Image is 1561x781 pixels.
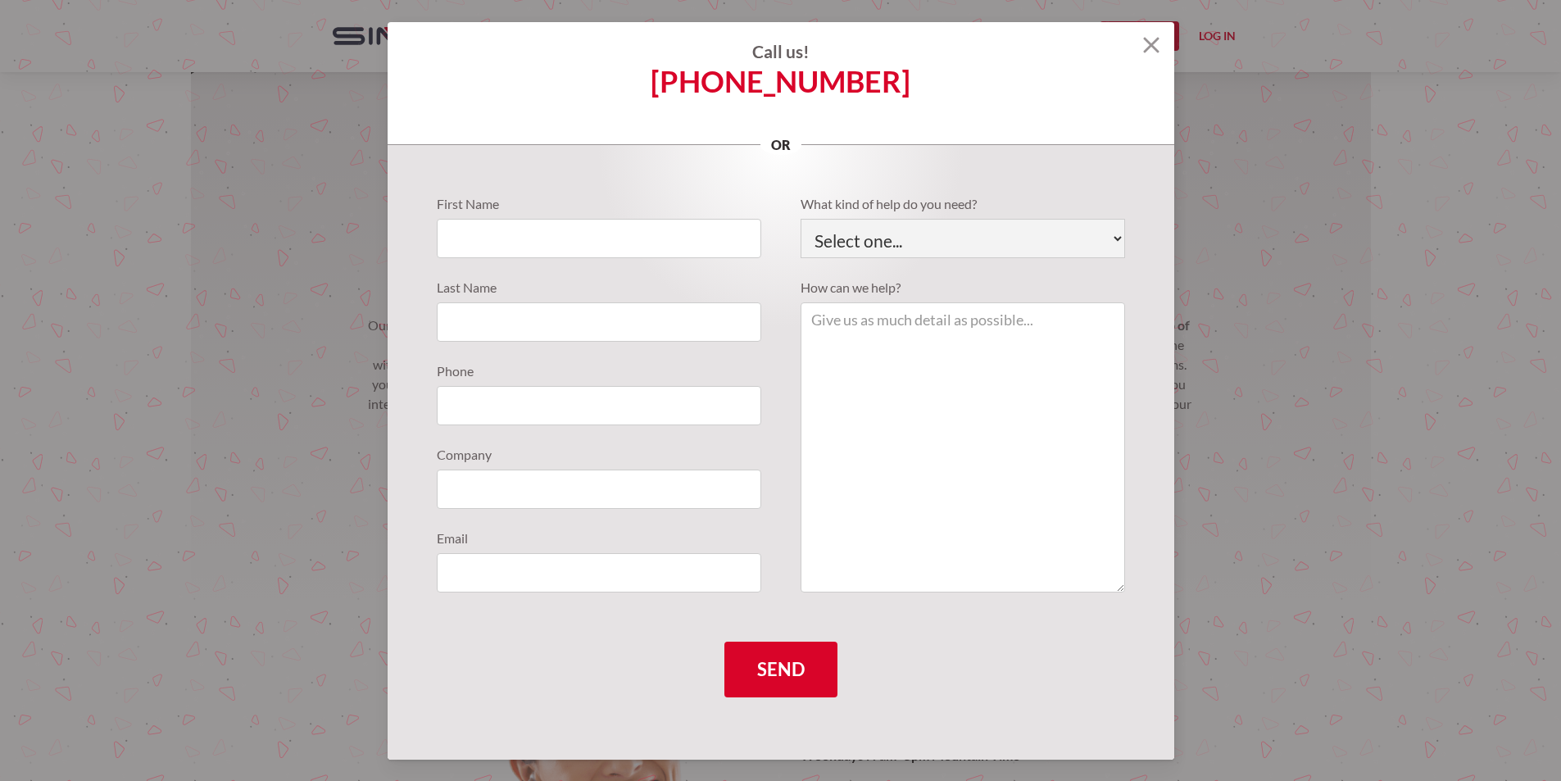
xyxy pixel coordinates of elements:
label: Company [437,445,761,465]
h4: Call us! [388,42,1174,61]
label: Phone [437,361,761,381]
form: Support Requests [437,194,1125,697]
label: First Name [437,194,761,214]
a: [PHONE_NUMBER] [651,71,910,91]
label: Email [437,529,761,548]
label: What kind of help do you need? [801,194,1125,214]
label: How can we help? [801,278,1125,297]
input: Send [724,642,837,697]
p: or [760,135,801,155]
label: Last Name [437,278,761,297]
